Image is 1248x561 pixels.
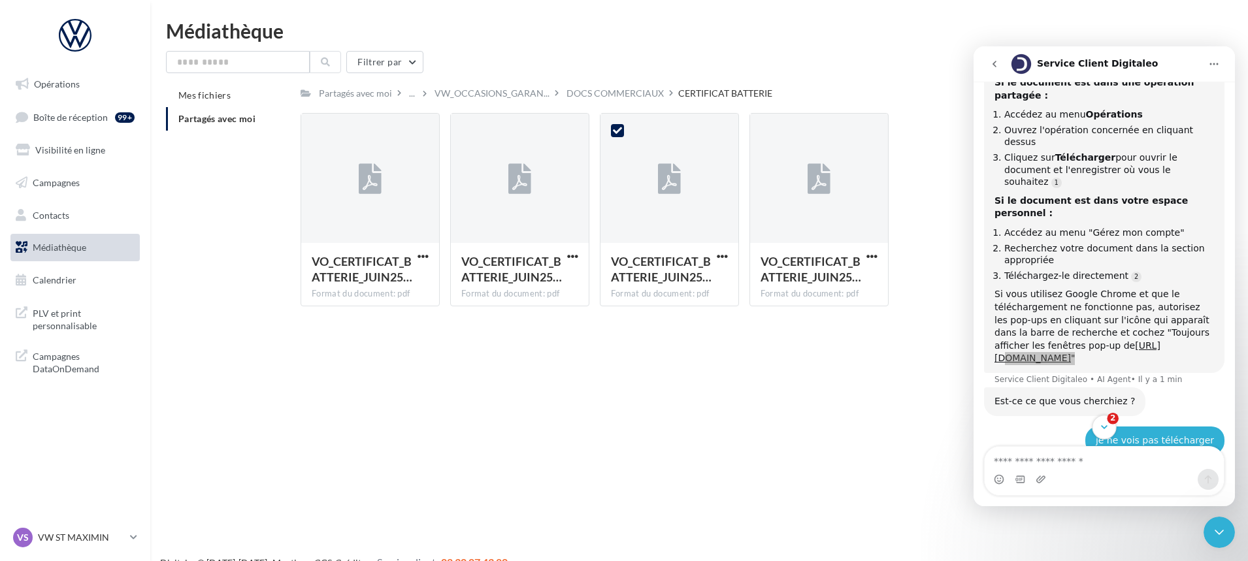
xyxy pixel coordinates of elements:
[33,347,135,376] span: Campagnes DataOnDemand
[157,225,168,236] a: Source reference 9275388:
[31,196,240,220] li: Recherchez votre document dans la section appropriée
[8,103,142,131] a: Boîte de réception99+
[112,380,251,409] div: je ne vois pas télécharger
[10,525,140,550] a: VS VW ST MAXIMIN
[38,531,125,544] p: VW ST MAXIMIN
[8,342,142,381] a: Campagnes DataOnDemand
[35,144,105,155] span: Visibilité en ligne
[8,136,142,164] a: Visibilité en ligne
[41,428,52,438] button: Sélectionneur de fichier gif
[761,254,861,284] span: VO_CERTIFICAT_BATTERIE_JUIN25_A4H_SEAT_E1_HD_FU
[10,341,172,370] div: Est-ce ce que vous cherchiez ?
[224,423,245,443] button: Envoyer un message…
[33,274,76,285] span: Calendrier
[8,71,142,98] a: Opérations
[312,288,429,300] div: Format du document: pdf
[78,131,88,142] a: Source reference 9254026:
[312,254,412,284] span: VO_CERTIFICAT_BATTERIE_JUIN25_A4H_SKO_E1_HD_FU
[178,113,255,124] span: Partagés avec moi
[11,400,250,423] textarea: Envoyer un message...
[406,84,418,103] div: ...
[8,299,142,338] a: PLV et print personnalisable
[33,177,80,188] span: Campagnes
[31,105,240,142] li: Cliquez sur pour ouvrir le document et l'enregistrer où vous le souhaitez
[31,223,240,236] li: Téléchargez-le directement
[461,288,578,300] div: Format du document: pdf
[435,87,550,100] span: VW_OCCASIONS_GARAN...
[346,51,423,73] button: Filtrer par
[122,388,240,401] div: je ne vois pas télécharger
[31,62,240,74] li: Accédez au menu
[33,242,86,253] span: Médiathèque
[8,169,142,197] a: Campagnes
[461,254,562,284] span: VO_CERTIFICAT_BATTERIE_JUIN25_A4H_CUPRA_E1_HD_FU
[33,304,135,332] span: PLV et print personnalisable
[1204,517,1235,548] iframe: Intercom live chat
[133,366,145,378] span: Scroll badge
[21,329,208,337] div: Service Client Digitaleo • AI Agent • Il y a 1 min
[31,180,240,193] li: Accédez au menu "Gérez mon compte"
[8,234,142,261] a: Médiathèque
[10,341,251,380] div: Service Client Digitaleo dit…
[82,106,142,116] b: Télécharger
[33,111,108,122] span: Boîte de réception
[118,368,142,393] button: Scroll to bottom
[178,89,231,101] span: Mes fichiers
[17,531,29,544] span: VS
[761,288,878,300] div: Format du document: pdf
[166,21,1232,40] div: Médiathèque
[21,349,161,362] div: Est-ce ce que vous cherchiez ?
[21,242,240,319] div: Si vous utilisez Google Chrome et que le téléchargement ne fonctionne pas, autorisez les pop-ups ...
[33,209,69,220] span: Contacts
[8,202,142,229] a: Contacts
[611,288,728,300] div: Format du document: pdf
[62,428,73,438] button: Télécharger la pièce jointe
[567,87,664,100] div: DOCS COMMERCIAUX
[112,63,169,73] b: Opérations
[20,428,31,438] button: Sélectionneur d’emoji
[31,78,240,102] li: Ouvrez l'opération concernée en cliquant dessus
[8,266,142,294] a: Calendrier
[611,254,712,284] span: VO_CERTIFICAT_BATTERIE_JUIN25_A4H_VW_E1_HD_FU
[34,78,80,89] span: Opérations
[21,149,214,172] b: Si le document est dans votre espace personnel :
[319,87,392,100] div: Partagés avec moi
[678,87,772,100] div: CERTIFICAT BATTERIE
[115,112,135,123] div: 99+
[974,46,1235,506] iframe: Intercom live chat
